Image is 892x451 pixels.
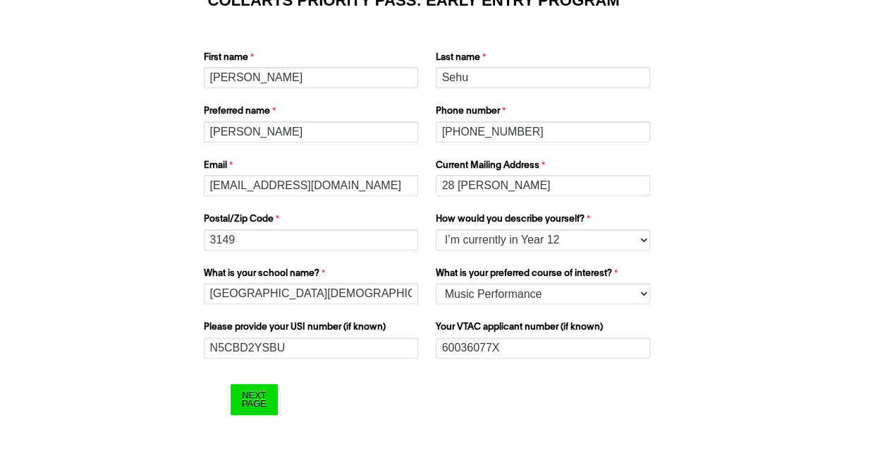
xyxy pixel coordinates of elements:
[231,384,278,414] input: Next Page
[436,175,650,196] input: Current Mailing Address
[436,320,654,337] label: Your VTAC applicant number (if known)
[204,121,418,143] input: Preferred name
[204,51,422,68] label: First name
[436,229,650,251] select: How would you describe yourself?
[436,67,650,88] input: Last name
[436,267,654,284] label: What is your preferred course of interest?
[204,267,422,284] label: What is your school name?
[436,159,654,176] label: Current Mailing Address
[436,283,650,304] select: What is your preferred course of interest?
[204,229,418,251] input: Postal/Zip Code
[436,337,650,359] input: Your VTAC applicant number (if known)
[204,104,422,121] label: Preferred name
[204,175,418,196] input: Email
[204,159,422,176] label: Email
[204,283,418,304] input: What is your school name?
[436,51,654,68] label: Last name
[204,320,422,337] label: Please provide your USI number (if known)
[204,212,422,229] label: Postal/Zip Code
[204,337,418,359] input: Please provide your USI number (if known)
[436,104,654,121] label: Phone number
[204,67,418,88] input: First name
[436,121,650,143] input: Phone number
[436,212,654,229] label: How would you describe yourself?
